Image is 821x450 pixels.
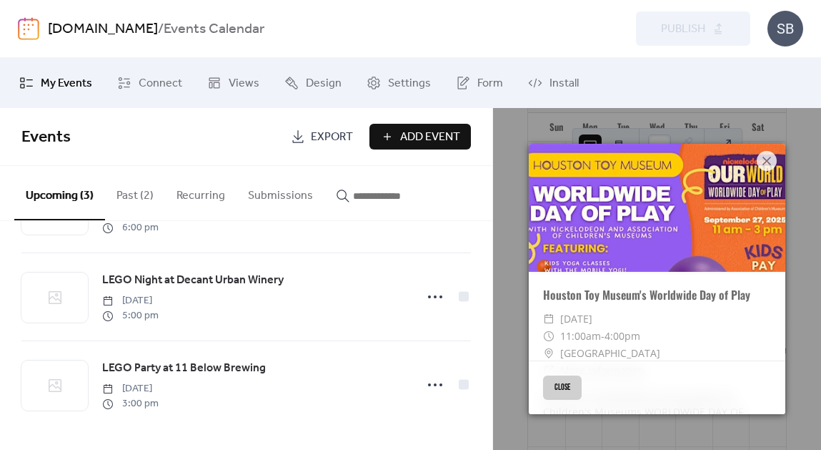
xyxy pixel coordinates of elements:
span: - [601,329,604,343]
span: Install [549,75,579,92]
span: [DATE] [102,293,159,308]
span: [GEOGRAPHIC_DATA] [560,345,660,362]
span: 6:00 pm [102,220,159,235]
a: Design [274,64,352,102]
span: Views [229,75,259,92]
button: Recurring [165,166,237,219]
b: / [158,16,164,43]
span: Design [306,75,342,92]
span: Add Event [400,129,460,146]
a: LEGO Night at Decant Urban Winery [102,271,284,290]
b: Events Calendar [164,16,264,43]
a: Settings [356,64,442,102]
span: Connect [139,75,182,92]
button: Add Event [369,124,471,150]
a: [DOMAIN_NAME] [48,16,158,43]
a: Form [445,64,514,102]
span: My Events [41,75,92,92]
a: LEGO Party at 11 Below Brewing [102,359,266,378]
div: ​ [543,345,554,362]
span: [DATE] [560,310,592,328]
button: Upcoming (3) [14,166,105,220]
span: Events [21,122,71,153]
span: 4:00pm [604,329,640,343]
span: Settings [388,75,431,92]
span: [DATE] [102,381,159,396]
span: LEGO Party at 11 Below Brewing [102,360,266,377]
a: Connect [106,64,193,102]
button: Submissions [237,166,324,219]
div: ​ [543,310,554,328]
div: SB [767,11,803,47]
span: Export [311,129,353,146]
img: logo [18,17,39,40]
span: Form [477,75,503,92]
span: 5:00 pm [102,308,159,323]
button: Close [543,376,582,400]
span: 3:00 pm [102,396,159,411]
a: Houston Toy Museum's Worldwide Day of Play [543,286,750,303]
span: 11:00am [560,329,601,343]
span: LEGO Night at Decant Urban Winery [102,272,284,289]
a: Export [280,124,364,150]
button: Past (2) [105,166,165,219]
a: My Events [9,64,103,102]
div: ​ [543,328,554,345]
a: Install [517,64,589,102]
a: Views [196,64,270,102]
